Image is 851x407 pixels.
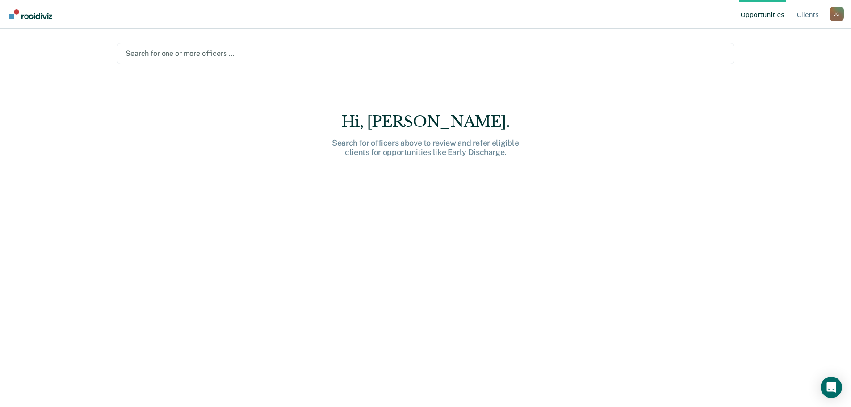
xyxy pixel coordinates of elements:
img: Recidiviz [9,9,52,19]
div: Search for officers above to review and refer eligible clients for opportunities like Early Disch... [283,138,569,157]
button: Profile dropdown button [830,7,844,21]
div: J C [830,7,844,21]
div: Hi, [PERSON_NAME]. [283,113,569,131]
div: Open Intercom Messenger [821,377,842,398]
